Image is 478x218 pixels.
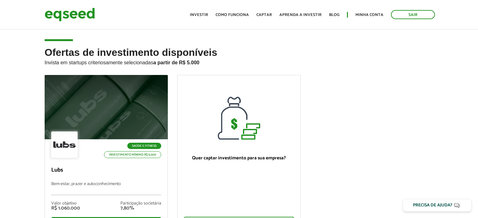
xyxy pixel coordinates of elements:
a: Sair [391,10,435,19]
p: Lubs [51,167,162,174]
p: Bem-estar, prazer e autoconhecimento [51,182,162,195]
a: Blog [329,13,339,17]
a: Investir [190,13,208,17]
p: Quer captar investimento para sua empresa? [184,155,294,161]
a: Como funciona [216,13,249,17]
div: Participação societária [120,201,161,206]
a: Minha conta [355,13,383,17]
div: R$ 1.060.000 [51,206,80,211]
a: Aprenda a investir [279,13,321,17]
strong: a partir de R$ 5.000 [153,60,200,65]
div: 7,80% [120,206,161,211]
p: Investimento mínimo: R$ 5.000 [104,151,161,158]
a: Captar [256,13,272,17]
div: Valor objetivo [51,201,80,206]
h2: Ofertas de investimento disponíveis [45,47,434,75]
p: Invista em startups criteriosamente selecionadas [45,58,434,66]
p: Saúde e Fitness [127,143,161,149]
img: EqSeed [45,6,95,23]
